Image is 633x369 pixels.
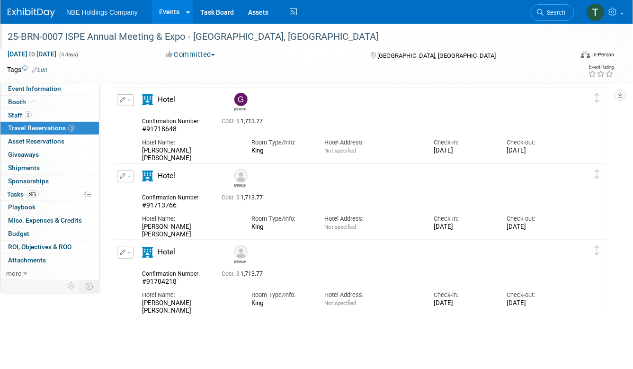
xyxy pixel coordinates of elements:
[222,270,241,277] span: Cost: $
[434,223,492,231] div: [DATE]
[595,170,599,179] i: Click and drag to move item
[587,3,605,21] img: Tim Wiersma
[142,223,237,239] div: [PERSON_NAME] [PERSON_NAME]
[0,175,99,188] a: Sponsorships
[68,125,75,132] span: 3
[158,248,175,256] span: Hotel
[8,216,82,224] span: Misc. Expenses & Credits
[0,148,99,161] a: Giveaways
[0,188,99,201] a: Tasks50%
[232,93,249,111] div: Greg Laubacher
[8,203,36,211] span: Playbook
[232,169,249,188] div: Angela Bryant
[142,201,177,209] span: #91713766
[8,137,64,145] span: Asset Reservations
[222,194,241,201] span: Cost: $
[142,215,237,223] div: Hotel Name:
[251,223,310,231] div: King
[66,9,138,16] span: NBE Holdings Company
[507,291,565,299] div: Check-out:
[158,171,175,180] span: Hotel
[142,125,177,133] span: #91718648
[0,162,99,174] a: Shipments
[7,190,39,198] span: Tasks
[0,96,99,108] a: Booth
[434,299,492,307] div: [DATE]
[222,118,241,125] span: Cost: $
[142,247,153,258] i: Hotel
[324,215,419,223] div: Hotel Address:
[234,169,248,182] img: Angela Bryant
[0,241,99,253] a: ROI, Objectives & ROO
[234,245,248,259] img: Steve Canaley
[142,299,237,315] div: [PERSON_NAME] [PERSON_NAME]
[32,67,47,73] a: Edit
[581,51,590,58] img: Format-Inperson.png
[232,245,249,264] div: Steve Canaley
[8,151,39,158] span: Giveaways
[142,147,237,163] div: [PERSON_NAME] [PERSON_NAME]
[8,8,55,18] img: ExhibitDay
[142,268,207,278] div: Confirmation Number:
[0,227,99,240] a: Budget
[142,94,153,105] i: Hotel
[222,118,267,125] span: 1,713.77
[8,243,71,251] span: ROI, Objectives & ROO
[595,93,599,103] i: Click and drag to move item
[324,224,356,230] span: Not specified
[544,9,565,16] span: Search
[251,215,310,223] div: Room Type/Info:
[142,291,237,299] div: Hotel Name:
[6,270,21,277] span: more
[595,246,599,255] i: Click and drag to move item
[27,50,36,58] span: to
[434,215,492,223] div: Check-in:
[8,256,46,264] span: Attachments
[142,171,153,181] i: Hotel
[8,111,32,119] span: Staff
[324,147,356,154] span: Not specified
[434,147,492,155] div: [DATE]
[234,259,246,264] div: Steve Canaley
[80,280,99,292] td: Toggle Event Tabs
[324,138,419,147] div: Hotel Address:
[142,138,237,147] div: Hotel Name:
[234,182,246,188] div: Angela Bryant
[26,190,39,198] span: 50%
[0,214,99,227] a: Misc. Expenses & Credits
[158,95,175,104] span: Hotel
[63,280,80,292] td: Personalize Event Tab Strip
[0,254,99,267] a: Attachments
[0,267,99,280] a: more
[142,191,207,201] div: Confirmation Number:
[30,99,35,104] i: Booth reservation complete
[0,201,99,214] a: Playbook
[507,299,565,307] div: [DATE]
[8,230,29,237] span: Budget
[434,291,492,299] div: Check-in:
[7,50,57,58] span: [DATE] [DATE]
[592,51,614,58] div: In-Person
[0,109,99,122] a: Staff2
[222,270,267,277] span: 1,713.77
[507,147,565,155] div: [DATE]
[0,135,99,148] a: Asset Reservations
[142,115,207,125] div: Confirmation Number:
[531,4,574,21] a: Search
[4,28,562,45] div: 25-BRN-0007 ISPE Annual Meeting & Expo - [GEOGRAPHIC_DATA], [GEOGRAPHIC_DATA]
[251,291,310,299] div: Room Type/Info:
[8,85,61,92] span: Event Information
[222,194,267,201] span: 1,713.77
[525,49,614,63] div: Event Format
[507,138,565,147] div: Check-out:
[0,122,99,135] a: Travel Reservations3
[434,138,492,147] div: Check-in:
[8,124,75,132] span: Travel Reservations
[507,215,565,223] div: Check-out:
[251,147,310,154] div: King
[251,138,310,147] div: Room Type/Info:
[25,111,32,118] span: 2
[324,291,419,299] div: Hotel Address:
[8,98,37,106] span: Booth
[324,300,356,306] span: Not specified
